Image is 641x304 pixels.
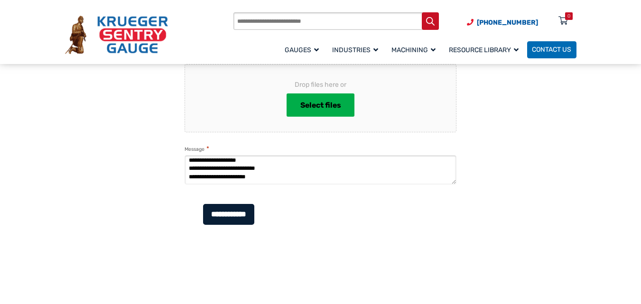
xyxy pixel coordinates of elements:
[327,40,387,59] a: Industries
[280,40,327,59] a: Gauges
[332,46,378,54] span: Industries
[391,46,436,54] span: Machining
[567,12,570,20] div: 0
[285,46,319,54] span: Gauges
[65,16,168,54] img: Krueger Sentry Gauge
[185,145,209,154] label: Message
[287,93,354,117] button: select files, file
[477,18,538,27] span: [PHONE_NUMBER]
[527,41,576,58] a: Contact Us
[200,80,441,90] span: Drop files here or
[387,40,444,59] a: Machining
[467,18,538,28] a: Phone Number (920) 434-8860
[532,46,571,54] span: Contact Us
[449,46,519,54] span: Resource Library
[444,40,527,59] a: Resource Library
